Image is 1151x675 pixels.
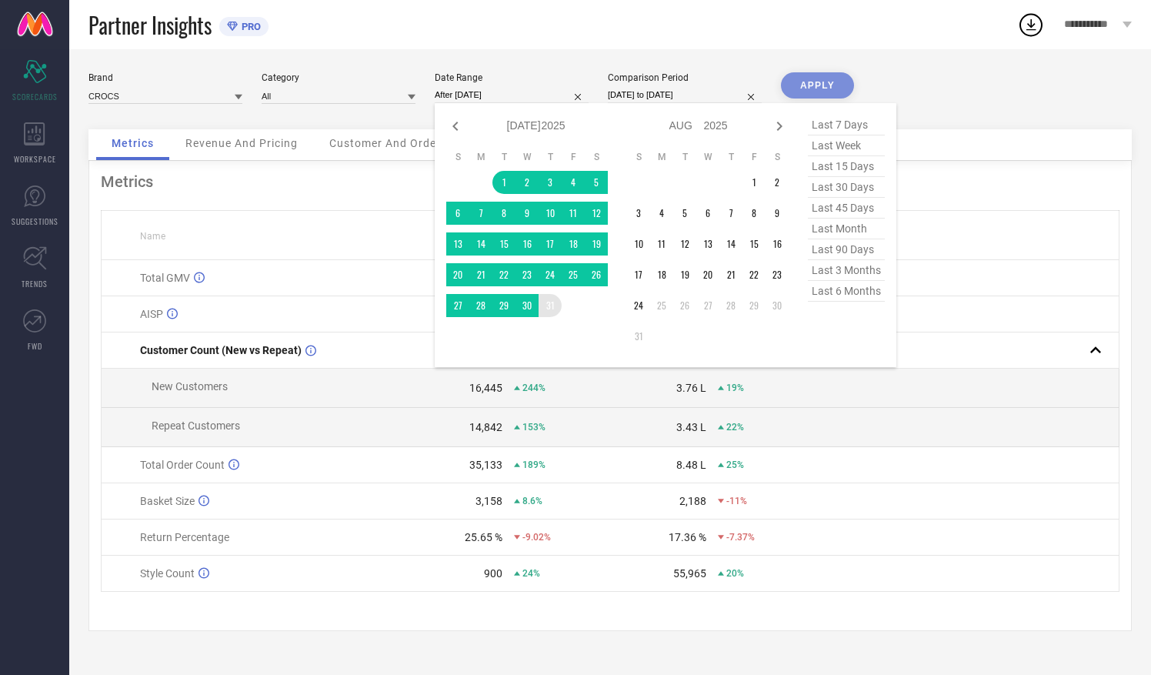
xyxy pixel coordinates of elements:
[673,294,696,317] td: Tue Aug 26 2025
[262,72,415,83] div: Category
[808,219,885,239] span: last month
[650,263,673,286] td: Mon Aug 18 2025
[627,263,650,286] td: Sun Aug 17 2025
[469,263,492,286] td: Mon Jul 21 2025
[88,72,242,83] div: Brand
[562,151,585,163] th: Friday
[585,232,608,256] td: Sat Jul 19 2025
[808,198,885,219] span: last 45 days
[484,567,502,580] div: 900
[726,532,755,543] span: -7.37%
[446,117,465,135] div: Previous month
[28,340,42,352] span: FWD
[562,171,585,194] td: Fri Jul 04 2025
[492,263,515,286] td: Tue Jul 22 2025
[185,137,298,149] span: Revenue And Pricing
[742,294,766,317] td: Fri Aug 29 2025
[515,294,539,317] td: Wed Jul 30 2025
[726,496,747,506] span: -11%
[808,156,885,177] span: last 15 days
[140,495,195,507] span: Basket Size
[696,151,719,163] th: Wednesday
[435,72,589,83] div: Date Range
[719,294,742,317] td: Thu Aug 28 2025
[766,232,789,256] td: Sat Aug 16 2025
[742,263,766,286] td: Fri Aug 22 2025
[539,232,562,256] td: Thu Jul 17 2025
[469,232,492,256] td: Mon Jul 14 2025
[152,380,228,393] span: New Customers
[770,117,789,135] div: Next month
[140,231,165,242] span: Name
[676,421,706,433] div: 3.43 L
[1017,11,1045,38] div: Open download list
[140,567,195,580] span: Style Count
[446,232,469,256] td: Sun Jul 13 2025
[808,281,885,302] span: last 6 months
[719,151,742,163] th: Thursday
[726,383,744,393] span: 19%
[742,171,766,194] td: Fri Aug 01 2025
[808,135,885,156] span: last week
[726,459,744,470] span: 25%
[673,202,696,225] td: Tue Aug 05 2025
[669,531,706,543] div: 17.36 %
[492,202,515,225] td: Tue Jul 08 2025
[650,232,673,256] td: Mon Aug 11 2025
[742,202,766,225] td: Fri Aug 08 2025
[539,294,562,317] td: Thu Jul 31 2025
[152,419,240,432] span: Repeat Customers
[719,263,742,286] td: Thu Aug 21 2025
[101,172,1119,191] div: Metrics
[446,151,469,163] th: Sunday
[515,263,539,286] td: Wed Jul 23 2025
[676,459,706,471] div: 8.48 L
[539,171,562,194] td: Thu Jul 03 2025
[742,232,766,256] td: Fri Aug 15 2025
[522,532,551,543] span: -9.02%
[627,325,650,348] td: Sun Aug 31 2025
[469,459,502,471] div: 35,133
[726,568,744,579] span: 20%
[608,87,762,103] input: Select comparison period
[766,202,789,225] td: Sat Aug 09 2025
[726,422,744,433] span: 22%
[808,239,885,260] span: last 90 days
[238,21,261,32] span: PRO
[140,272,190,284] span: Total GMV
[522,459,545,470] span: 189%
[766,171,789,194] td: Sat Aug 02 2025
[522,422,545,433] span: 153%
[469,382,502,394] div: 16,445
[435,87,589,103] input: Select date range
[539,263,562,286] td: Thu Jul 24 2025
[696,202,719,225] td: Wed Aug 06 2025
[515,202,539,225] td: Wed Jul 09 2025
[585,171,608,194] td: Sat Jul 05 2025
[676,382,706,394] div: 3.76 L
[696,232,719,256] td: Wed Aug 13 2025
[492,232,515,256] td: Tue Jul 15 2025
[608,72,762,83] div: Comparison Period
[719,232,742,256] td: Thu Aug 14 2025
[562,263,585,286] td: Fri Jul 25 2025
[585,263,608,286] td: Sat Jul 26 2025
[140,344,302,356] span: Customer Count (New vs Repeat)
[469,202,492,225] td: Mon Jul 07 2025
[539,151,562,163] th: Thursday
[22,278,48,289] span: TRENDS
[696,294,719,317] td: Wed Aug 27 2025
[627,294,650,317] td: Sun Aug 24 2025
[492,171,515,194] td: Tue Jul 01 2025
[515,171,539,194] td: Wed Jul 02 2025
[140,531,229,543] span: Return Percentage
[522,496,542,506] span: 8.6%
[12,91,58,102] span: SCORECARDS
[627,151,650,163] th: Sunday
[766,151,789,163] th: Saturday
[475,495,502,507] div: 3,158
[14,153,56,165] span: WORKSPACE
[562,202,585,225] td: Fri Jul 11 2025
[329,137,447,149] span: Customer And Orders
[719,202,742,225] td: Thu Aug 07 2025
